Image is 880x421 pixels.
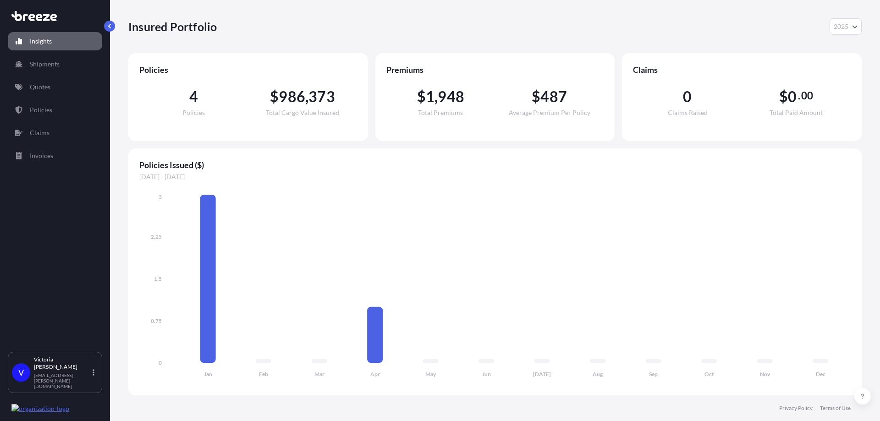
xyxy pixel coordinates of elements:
[30,105,52,115] p: Policies
[308,89,335,104] span: 373
[820,405,851,412] a: Terms of Use
[8,124,102,142] a: Claims
[11,404,69,413] img: organization-logo
[418,109,463,116] span: Total Premiums
[139,172,851,181] span: [DATE] - [DATE]
[370,371,380,377] tspan: Apr
[279,89,305,104] span: 986
[386,64,604,75] span: Premiums
[533,371,551,377] tspan: [DATE]
[801,92,813,99] span: 00
[417,89,426,104] span: $
[182,109,205,116] span: Policies
[438,89,464,104] span: 948
[159,193,162,200] tspan: 3
[509,109,590,116] span: Average Premium Per Policy
[779,405,813,412] a: Privacy Policy
[532,89,540,104] span: $
[830,18,862,35] button: Year Selector
[305,89,308,104] span: ,
[779,89,788,104] span: $
[8,78,102,96] a: Quotes
[30,151,53,160] p: Invoices
[770,109,823,116] span: Total Paid Amount
[482,371,491,377] tspan: Jun
[18,368,24,377] span: V
[788,89,797,104] span: 0
[30,37,52,46] p: Insights
[798,92,800,99] span: .
[154,275,162,282] tspan: 1.5
[259,371,268,377] tspan: Feb
[425,371,436,377] tspan: May
[34,356,91,371] p: Victoria [PERSON_NAME]
[683,89,692,104] span: 0
[540,89,567,104] span: 487
[314,371,324,377] tspan: Mar
[30,60,60,69] p: Shipments
[704,371,714,377] tspan: Oct
[434,89,438,104] span: ,
[204,371,212,377] tspan: Jan
[834,22,848,31] span: 2025
[8,147,102,165] a: Invoices
[8,32,102,50] a: Insights
[633,64,851,75] span: Claims
[816,371,825,377] tspan: Dec
[8,55,102,73] a: Shipments
[649,371,658,377] tspan: Sep
[30,128,49,137] p: Claims
[760,371,770,377] tspan: Nov
[30,82,50,92] p: Quotes
[668,109,708,116] span: Claims Raised
[139,159,851,170] span: Policies Issued ($)
[266,109,339,116] span: Total Cargo Value Insured
[159,359,162,366] tspan: 0
[34,372,91,389] p: [EMAIL_ADDRESS][PERSON_NAME][DOMAIN_NAME]
[270,89,279,104] span: $
[151,317,162,324] tspan: 0.75
[128,19,217,34] p: Insured Portfolio
[593,371,603,377] tspan: Aug
[189,89,198,104] span: 4
[8,101,102,119] a: Policies
[426,89,434,104] span: 1
[139,64,357,75] span: Policies
[151,233,162,240] tspan: 2.25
